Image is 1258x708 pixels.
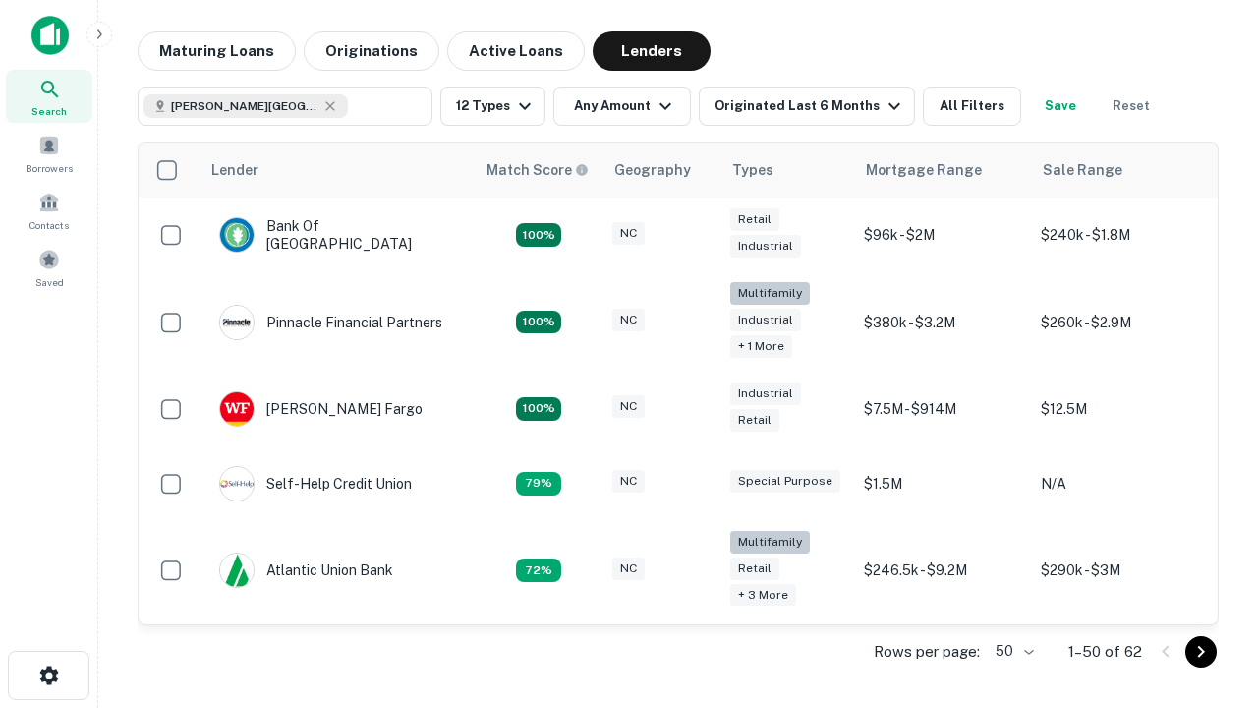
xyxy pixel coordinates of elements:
[1031,446,1208,521] td: N/A
[31,16,69,55] img: capitalize-icon.png
[854,619,1031,694] td: $200k - $3.3M
[730,409,779,432] div: Retail
[720,143,854,198] th: Types
[1031,272,1208,372] td: $260k - $2.9M
[730,470,840,493] div: Special Purpose
[1031,198,1208,272] td: $240k - $1.8M
[553,87,691,126] button: Any Amount
[516,472,561,496] div: Matching Properties: 11, hasApolloMatch: undefined
[219,305,442,340] div: Pinnacle Financial Partners
[516,397,561,421] div: Matching Properties: 15, hasApolloMatch: undefined
[612,395,645,418] div: NC
[447,31,585,71] button: Active Loans
[26,160,73,176] span: Borrowers
[31,103,67,119] span: Search
[6,184,92,237] a: Contacts
[516,223,561,247] div: Matching Properties: 14, hasApolloMatch: undefined
[1031,143,1208,198] th: Sale Range
[1029,87,1092,126] button: Save your search to get updates of matches that match your search criteria.
[220,467,254,501] img: picture
[440,87,545,126] button: 12 Types
[486,159,589,181] div: Capitalize uses an advanced AI algorithm to match your search with the best lender. The match sco...
[6,127,92,180] a: Borrowers
[516,559,561,582] div: Matching Properties: 10, hasApolloMatch: undefined
[516,311,561,334] div: Matching Properties: 25, hasApolloMatch: undefined
[612,222,645,245] div: NC
[1160,551,1258,645] iframe: Chat Widget
[923,87,1021,126] button: All Filters
[35,274,64,290] span: Saved
[200,143,475,198] th: Lender
[304,31,439,71] button: Originations
[730,531,810,554] div: Multifamily
[486,159,585,181] h6: Match Score
[219,391,423,427] div: [PERSON_NAME] Fargo
[1185,636,1217,668] button: Go to next page
[854,272,1031,372] td: $380k - $3.2M
[866,158,982,182] div: Mortgage Range
[612,470,645,493] div: NC
[730,208,779,231] div: Retail
[730,309,801,331] div: Industrial
[730,558,779,580] div: Retail
[732,158,773,182] div: Types
[854,143,1031,198] th: Mortgage Range
[854,198,1031,272] td: $96k - $2M
[730,335,792,358] div: + 1 more
[6,70,92,123] a: Search
[220,554,254,587] img: picture
[854,521,1031,620] td: $246.5k - $9.2M
[220,218,254,252] img: picture
[854,372,1031,446] td: $7.5M - $914M
[730,282,810,305] div: Multifamily
[854,446,1031,521] td: $1.5M
[1031,521,1208,620] td: $290k - $3M
[1068,640,1142,664] p: 1–50 of 62
[602,143,720,198] th: Geography
[171,97,318,115] span: [PERSON_NAME][GEOGRAPHIC_DATA], [GEOGRAPHIC_DATA]
[614,158,691,182] div: Geography
[715,94,906,118] div: Originated Last 6 Months
[730,235,801,258] div: Industrial
[219,217,455,253] div: Bank Of [GEOGRAPHIC_DATA]
[1031,372,1208,446] td: $12.5M
[730,383,801,405] div: Industrial
[988,637,1037,666] div: 50
[874,640,980,664] p: Rows per page:
[220,392,254,426] img: picture
[211,158,258,182] div: Lender
[730,584,796,607] div: + 3 more
[475,143,602,198] th: Capitalize uses an advanced AI algorithm to match your search with the best lender. The match sco...
[612,309,645,331] div: NC
[699,87,915,126] button: Originated Last 6 Months
[6,241,92,294] a: Saved
[29,217,69,233] span: Contacts
[220,306,254,339] img: picture
[1031,619,1208,694] td: $480k - $3.1M
[593,31,711,71] button: Lenders
[1100,87,1163,126] button: Reset
[138,31,296,71] button: Maturing Loans
[219,466,412,501] div: Self-help Credit Union
[612,558,645,580] div: NC
[219,553,393,588] div: Atlantic Union Bank
[1043,158,1122,182] div: Sale Range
